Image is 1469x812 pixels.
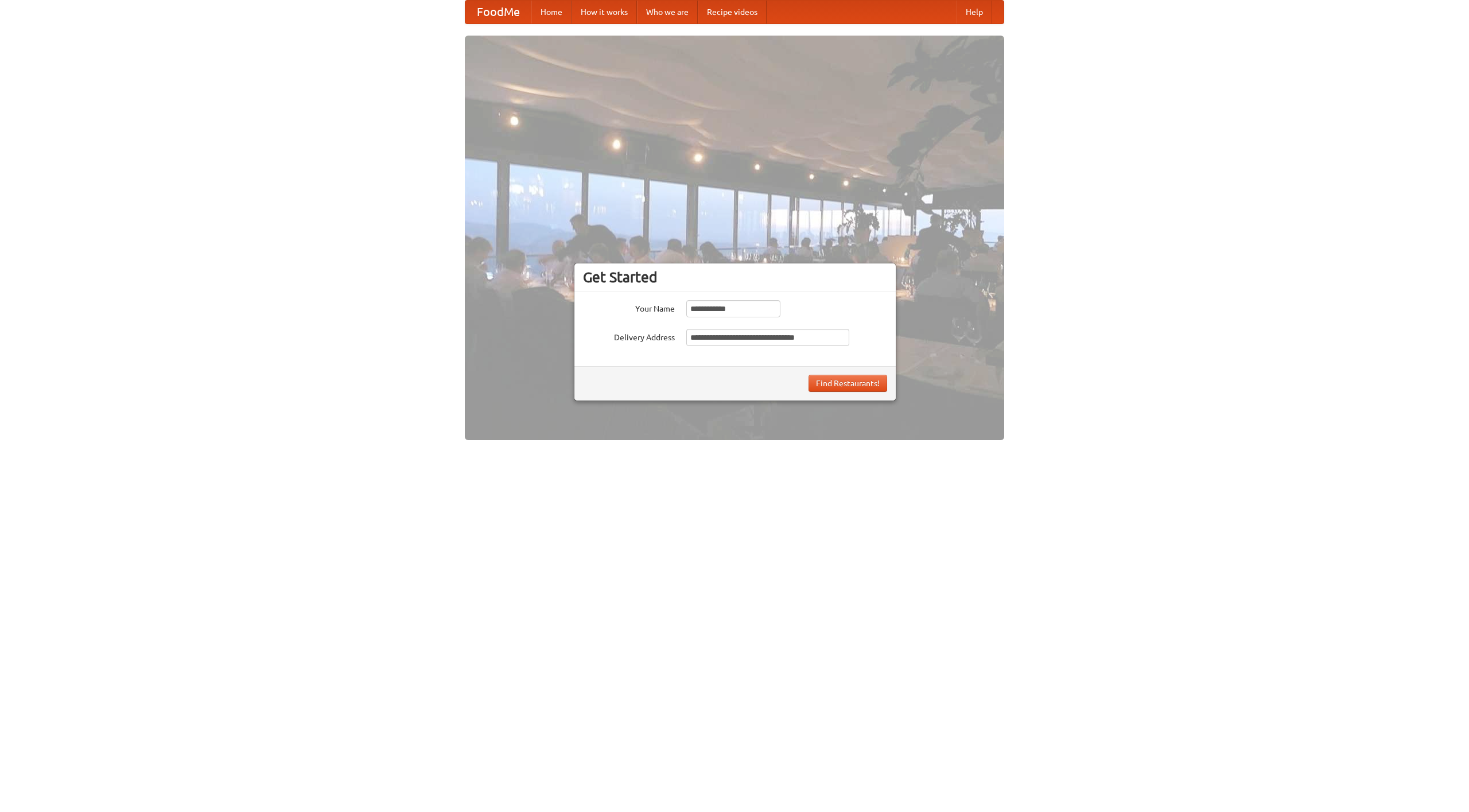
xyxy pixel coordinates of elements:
a: Recipe videos [698,1,767,24]
a: FoodMe [465,1,531,24]
a: How it works [572,1,637,24]
label: Your Name [583,300,675,314]
label: Delivery Address [583,329,675,343]
a: Help [957,1,992,24]
a: Who we are [637,1,698,24]
h3: Get Started [583,269,887,286]
a: Home [531,1,572,24]
button: Find Restaurants! [809,375,887,392]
